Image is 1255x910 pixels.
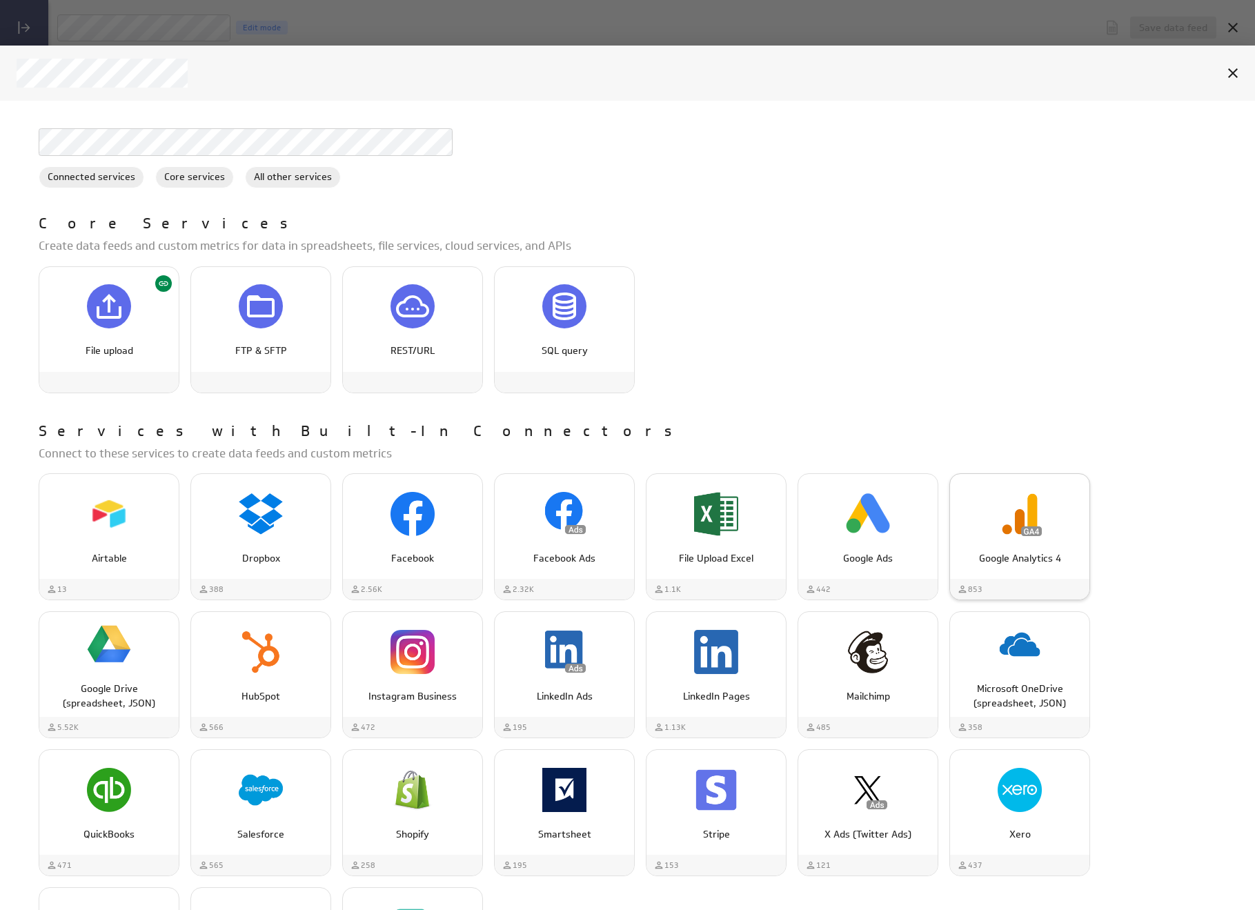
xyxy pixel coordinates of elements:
[653,722,686,733] div: Used by 1,129 customers
[798,749,938,876] div: X Ads (Twitter Ads)
[846,768,890,812] img: image6723068961370721886.png
[39,749,179,876] div: QuickBooks
[664,860,679,871] span: 153
[239,492,283,536] img: image4311023796963959761.png
[57,860,72,871] span: 471
[245,166,341,188] div: All other services
[190,266,331,393] div: FTP & SFTP
[816,722,831,733] span: 485
[357,344,468,358] p: REST/URL
[198,860,224,871] div: Used by 565 customers
[39,166,144,188] div: Connected services
[816,860,831,871] span: 121
[57,722,79,733] span: 5.52K
[664,722,686,733] span: 1.13K
[39,213,302,235] p: Core Services
[965,551,1075,566] p: Google Analytics 4
[653,860,679,871] div: Used by 153 customers
[998,622,1042,666] img: image2781635771185835885.png
[949,473,1090,600] div: Google Analytics 4
[342,749,483,876] div: Shopify
[54,682,164,711] p: Google Drive (spreadsheet, JSON)
[694,768,738,812] img: image2139931164255356453.png
[39,266,179,393] div: File upload
[39,445,1227,462] p: Connect to these services to create data feeds and custom metrics
[342,611,483,738] div: Instagram Business
[361,722,375,733] span: 472
[805,584,831,595] div: Used by 442 customers
[664,584,681,595] span: 1.1K
[694,630,738,674] img: image1927158031853539236.png
[968,860,982,871] span: 437
[846,492,890,536] img: image8417636050194330799.png
[509,344,620,358] p: SQL query
[998,492,1042,536] img: image6502031566950861830.png
[39,170,144,184] span: Connected services
[357,827,468,842] p: Shopify
[816,584,831,595] span: 442
[542,492,586,536] img: image2754833655435752804.png
[998,768,1042,812] img: image3155776258136118639.png
[190,749,331,876] div: Salesforce
[502,860,527,871] div: Used by 195 customers
[805,860,831,871] div: Used by 121 customers
[509,689,620,704] p: LinkedIn Ads
[46,722,79,733] div: Used by 5,522 customers
[206,827,316,842] p: Salesforce
[239,630,283,674] img: image4788249492605619304.png
[494,473,635,600] div: Facebook Ads
[57,584,67,595] span: 13
[646,473,787,600] div: File Upload Excel
[509,827,620,842] p: Smartsheet
[957,860,982,871] div: Used by 437 customers
[209,860,224,871] span: 565
[798,473,938,600] div: Google Ads
[494,749,635,876] div: Smartsheet
[342,473,483,600] div: Facebook
[661,551,771,566] p: File Upload Excel
[350,584,382,595] div: Used by 2,562 customers
[965,827,1075,842] p: Xero
[155,166,234,188] div: Core services
[949,749,1090,876] div: Xero
[156,170,233,184] span: Core services
[206,689,316,704] p: HubSpot
[391,630,435,674] img: image9173415954662449888.png
[342,266,483,393] div: REST/URL
[798,611,938,738] div: Mailchimp
[246,170,340,184] span: All other services
[206,344,316,358] p: FTP & SFTP
[502,584,534,595] div: Used by 2,323 customers
[965,682,1075,711] p: Microsoft OneDrive (spreadsheet, JSON)
[87,492,131,536] img: image9156438501376889142.png
[198,722,224,733] div: Used by 566 customers
[542,768,586,812] img: image539442403354865658.png
[957,584,982,595] div: Used by 853 customers
[949,611,1090,738] div: Microsoft OneDrive (spreadsheet, JSON)
[1221,61,1245,85] div: Cancel
[39,473,179,600] div: Airtable
[391,492,435,536] img: image729517258887019810.png
[694,492,738,536] img: image8568443328629550135.png
[502,722,527,733] div: Used by 195 customers
[968,584,982,595] span: 853
[350,722,375,733] div: Used by 472 customers
[846,630,890,674] img: image1629079199996430842.png
[357,551,468,566] p: Facebook
[209,722,224,733] span: 566
[391,768,435,812] img: image8826962824540305007.png
[209,584,224,595] span: 388
[513,722,527,733] span: 195
[239,768,283,812] img: image1915121390589644725.png
[805,722,831,733] div: Used by 485 customers
[957,722,982,733] div: Used by 358 customers
[653,584,681,595] div: Used by 1,104 customers
[46,584,67,595] div: Used by 13 customers
[46,860,72,871] div: Used by 471 customers
[87,622,131,666] img: image6554840226126694000.png
[190,611,331,738] div: HubSpot
[813,689,923,704] p: Mailchimp
[494,611,635,738] div: LinkedIn Ads
[39,237,1227,255] p: Create data feeds and custom metrics for data in spreadsheets, file services, cloud services, and...
[513,584,534,595] span: 2.32K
